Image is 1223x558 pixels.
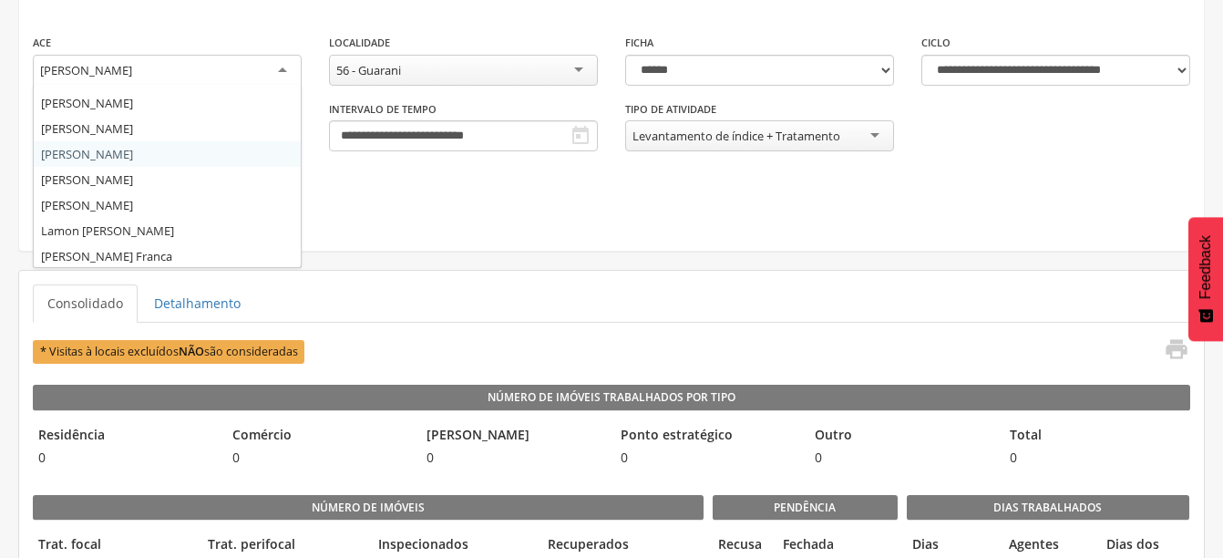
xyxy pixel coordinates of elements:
legend: Inspecionados [373,535,533,556]
legend: Comércio [227,426,412,447]
div: [PERSON_NAME] Franca [34,243,301,269]
legend: Número de imóveis [33,495,704,521]
i:  [1164,336,1189,362]
legend: Fechada [777,535,833,556]
legend: Trat. perifocal [202,535,363,556]
legend: Recusa [713,535,768,556]
b: NÃO [179,344,204,359]
legend: Recuperados [542,535,703,556]
label: Intervalo de Tempo [329,102,437,117]
label: Localidade [329,36,390,50]
div: [PERSON_NAME] [34,116,301,141]
legend: Trat. focal [33,535,193,556]
label: Ciclo [921,36,951,50]
div: [PERSON_NAME] [34,192,301,218]
span: 0 [227,449,412,467]
span: 0 [1004,449,1189,467]
legend: Dias Trabalhados [907,495,1189,521]
a: Consolidado [33,284,138,323]
div: 56 - Guarani [336,62,401,78]
div: Lamon [PERSON_NAME] [34,218,301,243]
legend: Total [1004,426,1189,447]
i:  [570,125,591,147]
div: [PERSON_NAME] [40,62,132,78]
legend: Agentes [1003,535,1091,556]
div: Levantamento de índice + Tratamento [632,128,840,144]
legend: [PERSON_NAME] [421,426,606,447]
label: ACE [33,36,51,50]
span: Feedback [1197,235,1214,299]
div: [PERSON_NAME] [34,90,301,116]
legend: Outro [809,426,994,447]
span: 0 [809,449,994,467]
a: Detalhamento [139,284,255,323]
button: Feedback - Mostrar pesquisa [1188,217,1223,341]
div: [PERSON_NAME] [34,141,301,167]
legend: Ponto estratégico [615,426,800,447]
span: * Visitas à locais excluídos são consideradas [33,340,304,363]
span: 0 [33,449,218,467]
label: Tipo de Atividade [625,102,716,117]
div: [PERSON_NAME] [34,167,301,192]
span: 0 [421,449,606,467]
legend: Dias [907,535,994,556]
a:  [1153,336,1189,367]
label: Ficha [625,36,653,50]
span: 0 [615,449,800,467]
legend: Número de Imóveis Trabalhados por Tipo [33,385,1190,410]
legend: Pendência [713,495,898,521]
legend: Residência [33,426,218,447]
